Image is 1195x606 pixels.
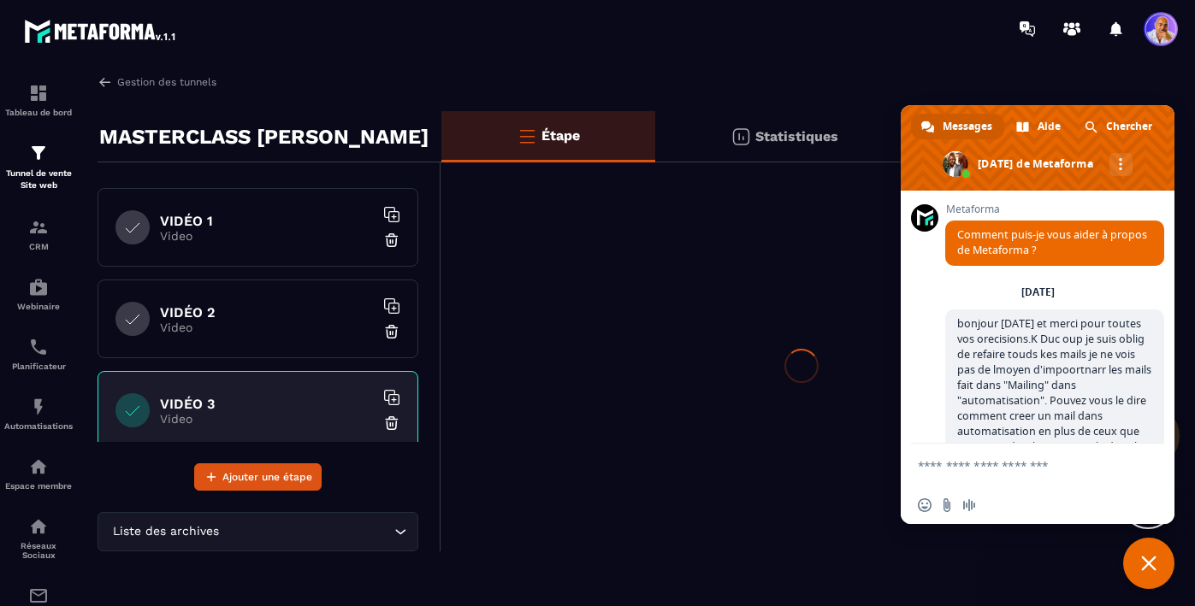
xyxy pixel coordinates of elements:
[28,277,49,297] img: automations
[4,302,73,311] p: Webinaire
[541,127,580,144] p: Étape
[957,227,1147,257] span: Comment puis-je vous aider à propos de Metaforma ?
[4,168,73,191] p: Tunnel de vente Site web
[4,481,73,491] p: Espace membre
[1021,287,1055,297] div: [DATE]
[28,456,49,477] img: automations
[98,512,418,551] div: Search for option
[28,337,49,357] img: scheduler
[383,232,400,249] img: trash
[1006,114,1073,139] div: Aide
[160,229,374,243] p: Video
[222,468,312,485] span: Ajouter une étape
[1074,114,1164,139] div: Chercher
[160,213,374,229] h6: VIDÉO 1
[160,321,374,334] p: Video
[383,415,400,432] img: trash
[109,522,222,541] span: Liste des archives
[1123,538,1174,589] div: Fermer le chat
[945,203,1164,215] span: Metaforma
[28,585,49,606] img: email
[28,83,49,103] img: formation
[99,120,429,154] p: MASTERCLASS [PERSON_NAME]
[4,242,73,251] p: CRM
[4,324,73,384] a: schedulerschedulerPlanificateur
[4,264,73,324] a: automationsautomationsWebinaire
[731,126,751,147] img: stats.20deebd0.svg
[160,396,374,412] h6: VIDÉO 3
[940,498,954,512] span: Envoyer un fichier
[517,126,537,146] img: bars-o.4a397970.svg
[4,421,73,431] p: Automatisations
[28,397,49,417] img: automations
[918,498,932,512] span: Insérer un emoji
[1109,153,1133,176] div: Autres canaux
[911,114,1004,139] div: Messages
[28,516,49,537] img: social-network
[4,204,73,264] a: formationformationCRM
[4,444,73,503] a: automationsautomationsEspace membre
[4,108,73,117] p: Tableau de bord
[383,323,400,340] img: trash
[918,458,1120,474] textarea: Entrez votre message...
[962,498,976,512] span: Message audio
[957,316,1151,515] span: bonjour [DATE] et merci pour toutes vos orecisions.K Duc oup je suis oblig de refaire touds kes m...
[4,70,73,130] a: formationformationTableau de bord
[4,384,73,444] a: automationsautomationsAutomatisations
[24,15,178,46] img: logo
[755,128,838,144] p: Statistiques
[98,74,113,90] img: arrow
[4,362,73,371] p: Planificateur
[28,143,49,163] img: formation
[1106,114,1152,139] span: Chercher
[943,114,992,139] span: Messages
[194,463,322,491] button: Ajouter une étape
[28,217,49,238] img: formation
[4,503,73,573] a: social-networksocial-networkRéseaux Sociaux
[160,412,374,426] p: Video
[1038,114,1061,139] span: Aide
[222,522,390,541] input: Search for option
[98,74,216,90] a: Gestion des tunnels
[4,541,73,560] p: Réseaux Sociaux
[160,304,374,321] h6: VIDÉO 2
[4,130,73,204] a: formationformationTunnel de vente Site web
